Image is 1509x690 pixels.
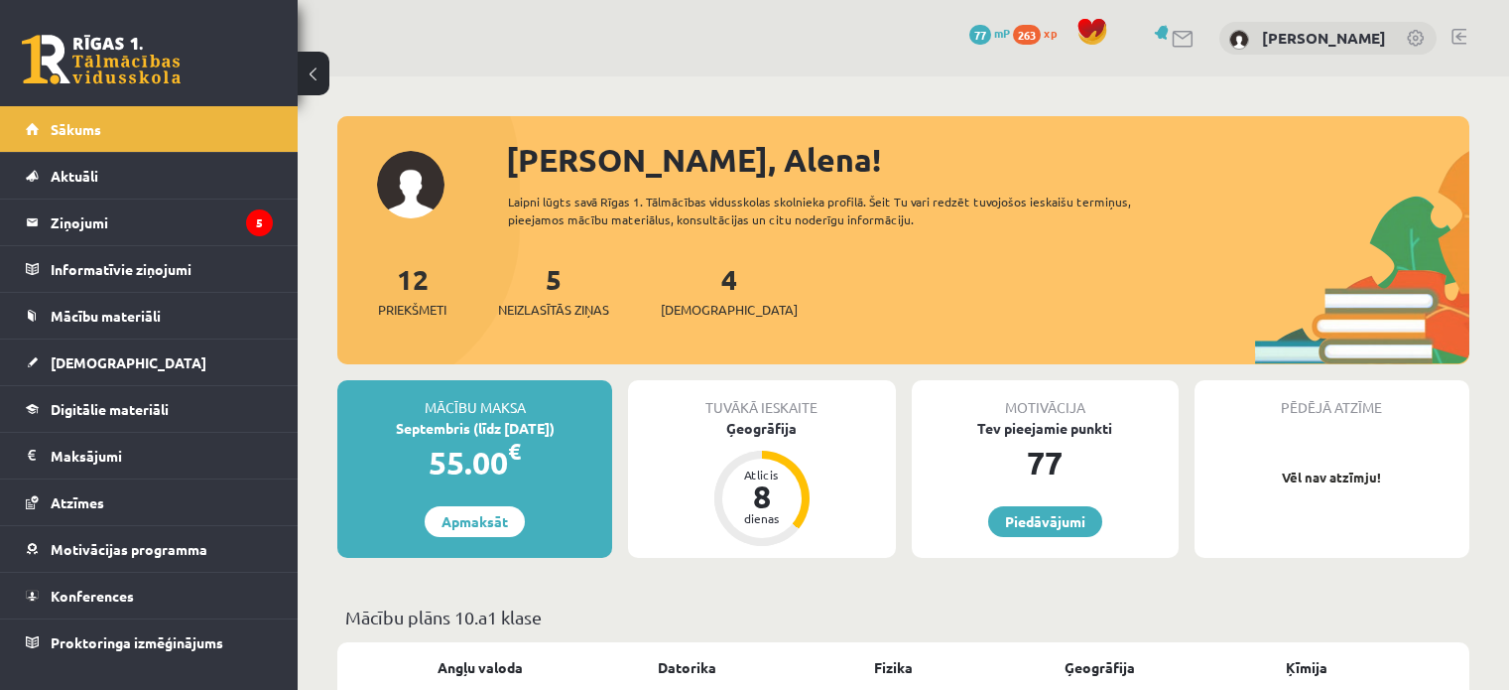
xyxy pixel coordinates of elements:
a: Sākums [26,106,273,152]
span: Digitālie materiāli [51,400,169,418]
span: 263 [1013,25,1041,45]
span: 77 [969,25,991,45]
a: Atzīmes [26,480,273,525]
div: Motivācija [912,380,1179,418]
a: Rīgas 1. Tālmācības vidusskola [22,35,181,84]
div: Tev pieejamie punkti [912,418,1179,439]
a: Angļu valoda [438,657,523,678]
span: [DEMOGRAPHIC_DATA] [51,353,206,371]
a: Fizika [874,657,913,678]
div: 55.00 [337,439,612,486]
div: 77 [912,439,1179,486]
a: [PERSON_NAME] [1262,28,1386,48]
a: Motivācijas programma [26,526,273,572]
div: Mācību maksa [337,380,612,418]
a: [DEMOGRAPHIC_DATA] [26,340,273,385]
span: Motivācijas programma [51,540,207,558]
span: mP [994,25,1010,41]
a: Proktoringa izmēģinājums [26,620,273,665]
span: Konferences [51,587,134,605]
a: Piedāvājumi [988,506,1102,537]
a: 263 xp [1013,25,1067,41]
div: 8 [732,481,792,512]
div: [PERSON_NAME], Alena! [506,136,1469,184]
a: Informatīvie ziņojumi [26,246,273,292]
div: Pēdējā atzīme [1195,380,1469,418]
a: 5Neizlasītās ziņas [498,261,609,320]
span: xp [1044,25,1057,41]
a: Datorika [658,657,716,678]
span: Atzīmes [51,493,104,511]
a: Ķīmija [1286,657,1327,678]
span: [DEMOGRAPHIC_DATA] [661,300,798,320]
span: Mācību materiāli [51,307,161,325]
a: Ģeogrāfija Atlicis 8 dienas [628,418,895,549]
a: Ģeogrāfija [1065,657,1135,678]
a: Mācību materiāli [26,293,273,339]
legend: Maksājumi [51,433,273,479]
p: Mācību plāns 10.a1 klase [345,604,1461,630]
span: Priekšmeti [378,300,446,320]
div: Ģeogrāfija [628,418,895,439]
div: Tuvākā ieskaite [628,380,895,418]
legend: Ziņojumi [51,200,273,245]
span: € [508,437,521,466]
a: 12Priekšmeti [378,261,446,320]
a: 4[DEMOGRAPHIC_DATA] [661,261,798,320]
a: Apmaksāt [425,506,525,537]
span: Sākums [51,120,101,138]
div: Laipni lūgts savā Rīgas 1. Tālmācības vidusskolas skolnieka profilā. Šeit Tu vari redzēt tuvojošo... [508,193,1188,228]
a: Digitālie materiāli [26,386,273,432]
a: Konferences [26,573,273,619]
a: 77 mP [969,25,1010,41]
span: Proktoringa izmēģinājums [51,633,223,651]
div: dienas [732,512,792,524]
i: 5 [246,209,273,236]
img: Alena Fashutdinova [1229,30,1249,50]
a: Maksājumi [26,433,273,479]
div: Septembris (līdz [DATE]) [337,418,612,439]
div: Atlicis [732,469,792,481]
a: Aktuāli [26,153,273,199]
legend: Informatīvie ziņojumi [51,246,273,292]
a: Ziņojumi5 [26,200,273,245]
span: Aktuāli [51,167,98,185]
span: Neizlasītās ziņas [498,300,609,320]
p: Vēl nav atzīmju! [1204,468,1459,487]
